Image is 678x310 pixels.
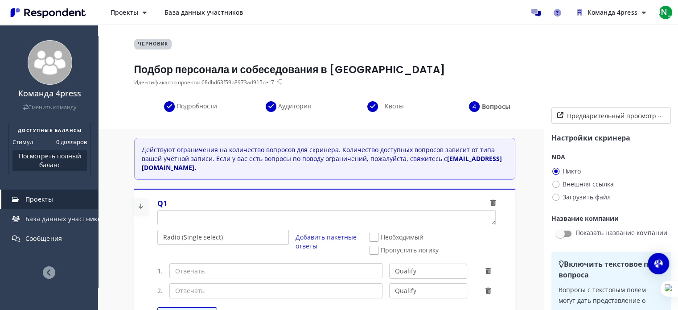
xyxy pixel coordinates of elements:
font: Аудитория [278,102,311,110]
textarea: Какая из следующих категорий лучше всего описывает общие активы под управлением (AUM) вашей компа... [158,211,495,225]
font: Никто [563,167,581,175]
font: Необходимый [381,233,423,241]
font: Настройки скринера [551,133,630,143]
font: Действуют ограничения на количество вопросов для скринера. Количество доступных вопросов зависит ... [142,145,495,163]
font: 2. [157,286,163,295]
font: 1. [157,267,163,275]
button: Проекты [103,4,154,21]
div: Аудитория [236,101,337,120]
button: Предварительный просмотр экрана [551,107,671,124]
input: Отвечать [169,263,382,278]
a: Сменить команду [23,103,76,111]
a: Помощь и поддержка [549,4,567,21]
font: Включить текстовое поле вопроса [559,259,661,280]
font: Показать название компании [575,228,667,237]
a: Участники сообщения [527,4,545,21]
img: Ответчик [7,5,89,20]
div: Квоты [337,101,439,120]
a: Добавить пакетные ответы [296,233,363,251]
font: Стимул [12,138,33,146]
font: ДОСТУПНЫЕ БАЛАНСЫ [18,127,82,133]
a: База данных участников [157,4,250,21]
div: Подробности [134,101,236,120]
font: Внешняя ссылка [563,180,614,188]
font: [EMAIL_ADDRESS][DOMAIN_NAME]. [142,154,502,172]
font: 0 долларов [56,138,87,146]
div: Открытый Интерком Мессенджер [648,253,669,274]
font: Посмотреть полный баланс [19,152,81,169]
font: Пропустить логику [381,246,439,254]
font: ЧЕРНОВИК [138,41,168,47]
font: База данных участников [164,8,243,17]
button: Посмотреть полный баланс [12,150,87,171]
div: Краткое содержание [541,101,642,120]
font: Сообщения [25,234,62,243]
font: Название компании [551,214,619,223]
font: Вопросы [482,102,510,111]
font: Квоты [385,102,404,110]
font: Q1 [157,198,167,208]
font: Команда 4press [588,8,637,17]
font: Команда 4press [18,88,81,99]
input: Отвечать [169,283,382,298]
img: team_avatar_256.png [28,40,72,85]
font: Проекты [111,8,138,17]
font: NDA [551,153,565,161]
section: Сводка баланса [8,123,91,175]
font: Добавить пакетные ответы [296,233,357,250]
font: Проекты [25,195,53,203]
button: [PERSON_NAME] [657,4,674,21]
font: Подбор персонала и собеседования в [GEOGRAPHIC_DATA] [134,62,445,77]
font: База данных участников [25,215,105,223]
div: Вопросы [439,101,541,120]
font: Подробности [177,102,217,110]
font: Сменить команду [28,103,76,111]
font: Загрузить файл [563,193,611,201]
button: Команда 4press [570,4,653,21]
font: Идентификатор проекта: 68dbd63f59b8973ad915cec7 [134,79,274,86]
